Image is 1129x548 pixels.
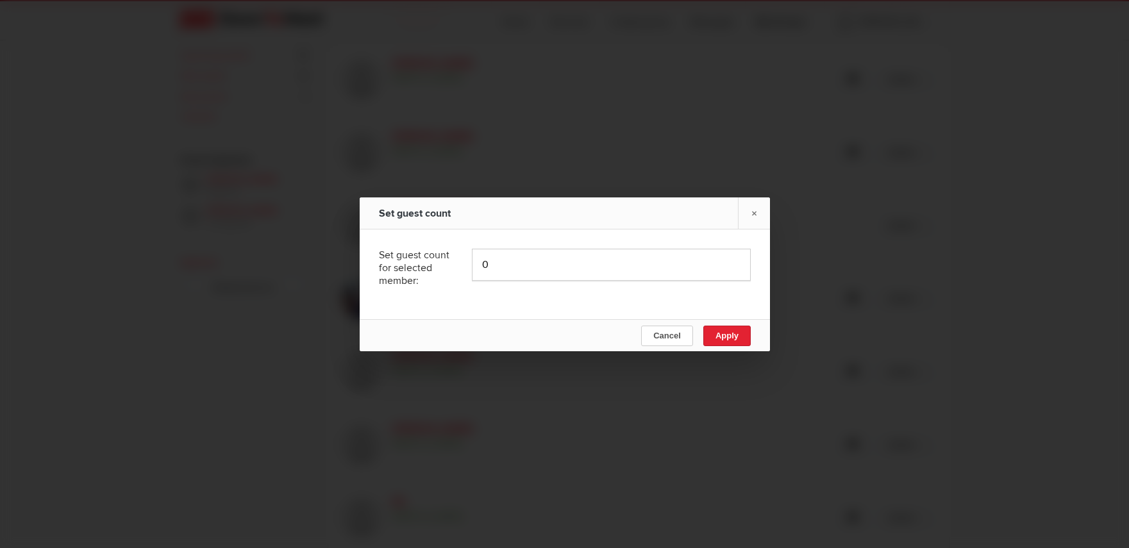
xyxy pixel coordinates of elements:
button: Apply [703,326,750,346]
span: Cancel [653,331,681,340]
div: Set guest count [379,197,520,229]
a: × [738,197,770,229]
div: Set guest count for selected member: [379,239,453,297]
button: Cancel [641,326,693,346]
span: Apply [715,331,738,340]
